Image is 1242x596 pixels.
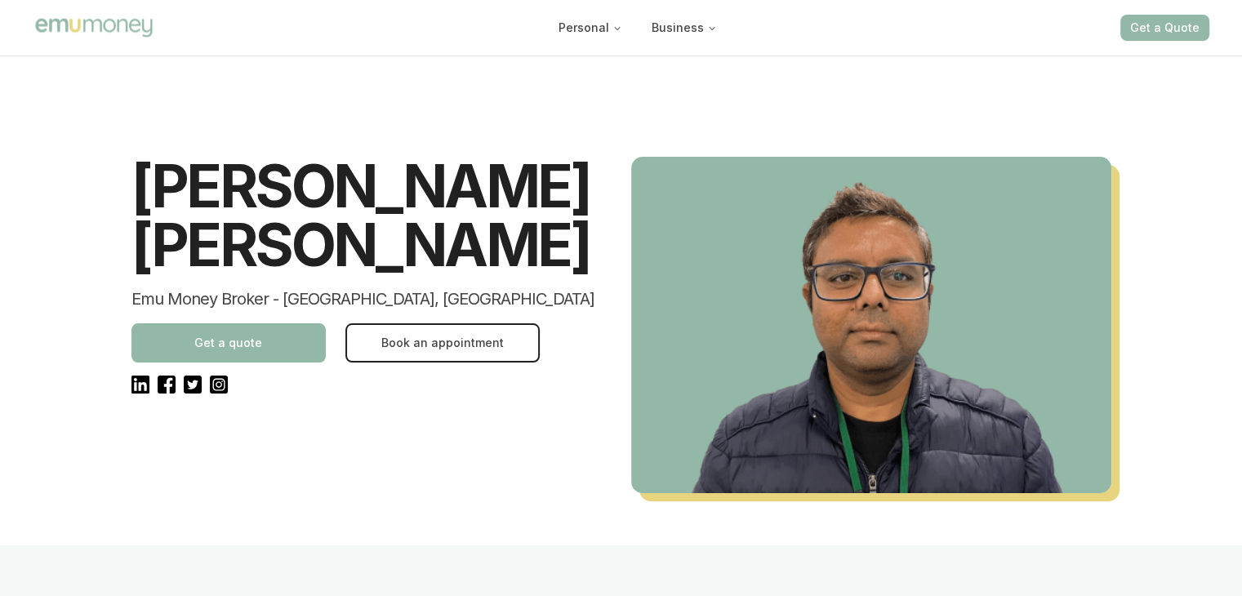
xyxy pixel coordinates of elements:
[1120,15,1209,41] button: Get a Quote
[345,323,540,362] button: Book an appointment
[33,16,155,39] img: Emu Money
[158,376,176,394] img: Facebook
[131,287,612,310] h2: Emu Money Broker - [GEOGRAPHIC_DATA], [GEOGRAPHIC_DATA]
[639,13,730,42] button: Business
[545,13,635,42] button: Personal
[131,157,612,274] h1: [PERSON_NAME] [PERSON_NAME]
[631,157,1111,493] img: Pinkesh Patel, Emu Money
[131,323,326,362] button: Get a quote
[184,376,202,394] img: Twitter
[210,376,228,394] img: Instagram
[131,376,149,394] img: LinkedIn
